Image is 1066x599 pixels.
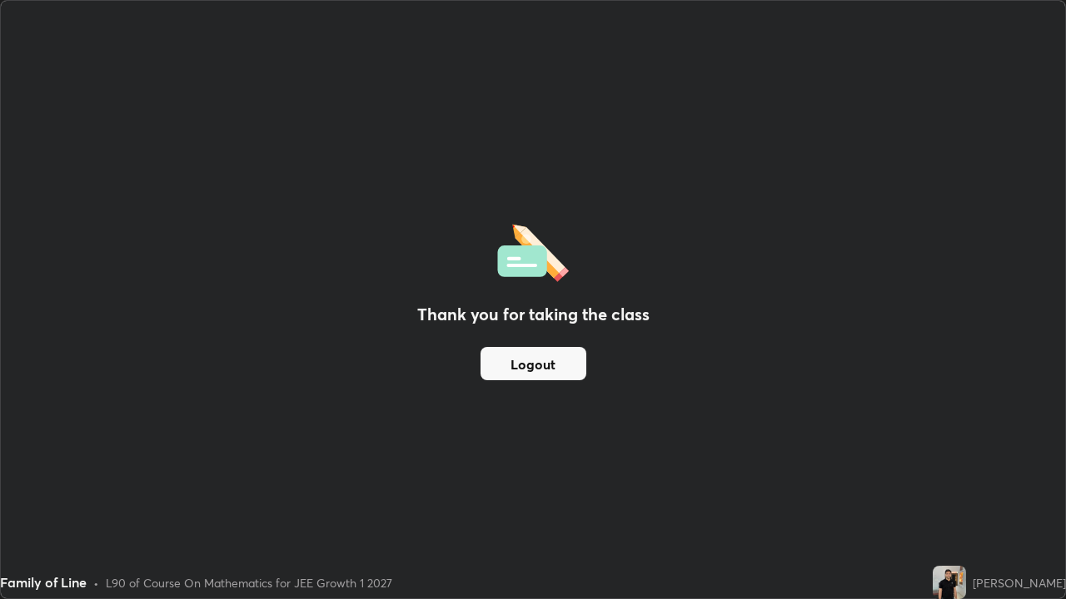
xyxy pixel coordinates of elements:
[106,574,392,592] div: L90 of Course On Mathematics for JEE Growth 1 2027
[497,219,569,282] img: offlineFeedback.1438e8b3.svg
[933,566,966,599] img: 098a6166d9bb4ad3a3ccfdcc9c8a09dd.jpg
[417,302,650,327] h2: Thank you for taking the class
[93,574,99,592] div: •
[481,347,586,380] button: Logout
[973,574,1066,592] div: [PERSON_NAME]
